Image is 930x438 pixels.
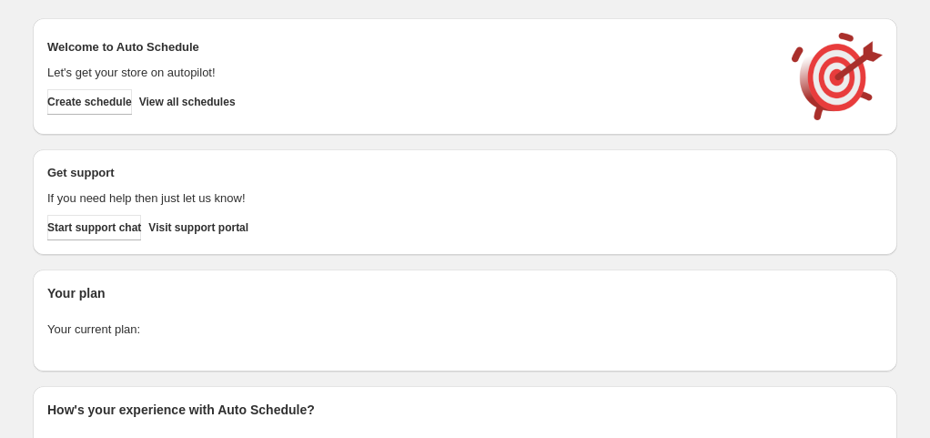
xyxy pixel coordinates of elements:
a: Start support chat [47,215,141,240]
span: Start support chat [47,220,141,235]
h2: Your plan [47,284,883,302]
span: Create schedule [47,95,132,109]
p: If you need help then just let us know! [47,189,773,208]
h2: Welcome to Auto Schedule [47,38,773,56]
button: Create schedule [47,89,132,115]
button: View all schedules [139,89,236,115]
p: Your current plan: [47,321,883,339]
span: View all schedules [139,95,236,109]
a: Visit support portal [148,215,248,240]
h2: Get support [47,164,773,182]
span: Visit support portal [148,220,248,235]
p: Let's get your store on autopilot! [47,64,773,82]
h2: How's your experience with Auto Schedule? [47,401,883,419]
